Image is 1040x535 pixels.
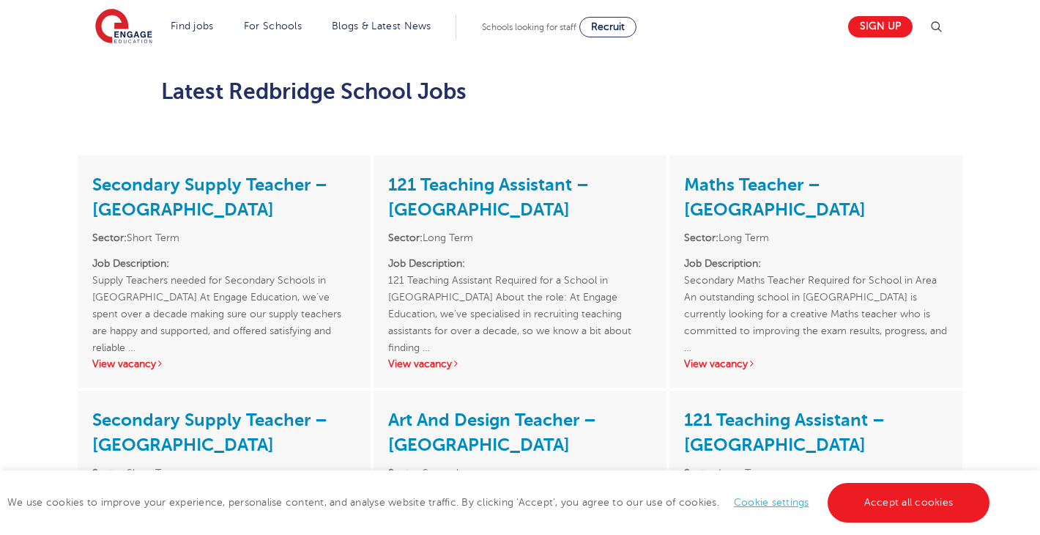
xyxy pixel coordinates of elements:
[684,258,761,269] strong: Job Description:
[95,9,152,45] img: Engage Education
[388,255,652,339] p: 121 Teaching Assistant Required for a School in [GEOGRAPHIC_DATA] About the role: At Engage Educa...
[684,174,866,220] a: Maths Teacher – [GEOGRAPHIC_DATA]
[388,410,596,455] a: Art And Design Teacher – [GEOGRAPHIC_DATA]
[828,483,990,523] a: Accept all cookies
[591,21,625,32] span: Recruit
[92,465,356,481] li: Short Term
[388,468,423,479] strong: Sector:
[92,258,169,269] strong: Job Description:
[7,497,993,508] span: We use cookies to improve your experience, personalise content, and analyse website traffic. By c...
[388,229,652,246] li: Long Term
[734,497,809,508] a: Cookie settings
[244,21,302,32] a: For Schools
[684,229,948,246] li: Long Term
[92,358,164,369] a: View vacancy
[171,21,214,32] a: Find jobs
[684,358,756,369] a: View vacancy
[388,358,460,369] a: View vacancy
[684,465,948,481] li: Long Term
[161,79,880,104] h2: Latest Redbridge School Jobs
[92,255,356,339] p: Supply Teachers needed for Secondary Schools in [GEOGRAPHIC_DATA] At Engage Education, we’ve spen...
[684,232,718,243] strong: Sector:
[684,410,885,455] a: 121 Teaching Assistant – [GEOGRAPHIC_DATA]
[579,17,636,37] a: Recruit
[92,410,327,455] a: Secondary Supply Teacher – [GEOGRAPHIC_DATA]
[388,465,652,481] li: Secondary
[848,16,913,37] a: Sign up
[684,468,718,479] strong: Sector:
[482,22,576,32] span: Schools looking for staff
[684,255,948,339] p: Secondary Maths Teacher Required for School in Area An outstanding school in [GEOGRAPHIC_DATA] is...
[388,232,423,243] strong: Sector:
[92,229,356,246] li: Short Term
[92,174,327,220] a: Secondary Supply Teacher – [GEOGRAPHIC_DATA]
[92,468,127,479] strong: Sector:
[388,174,589,220] a: 121 Teaching Assistant – [GEOGRAPHIC_DATA]
[92,232,127,243] strong: Sector:
[332,21,431,32] a: Blogs & Latest News
[388,258,465,269] strong: Job Description:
